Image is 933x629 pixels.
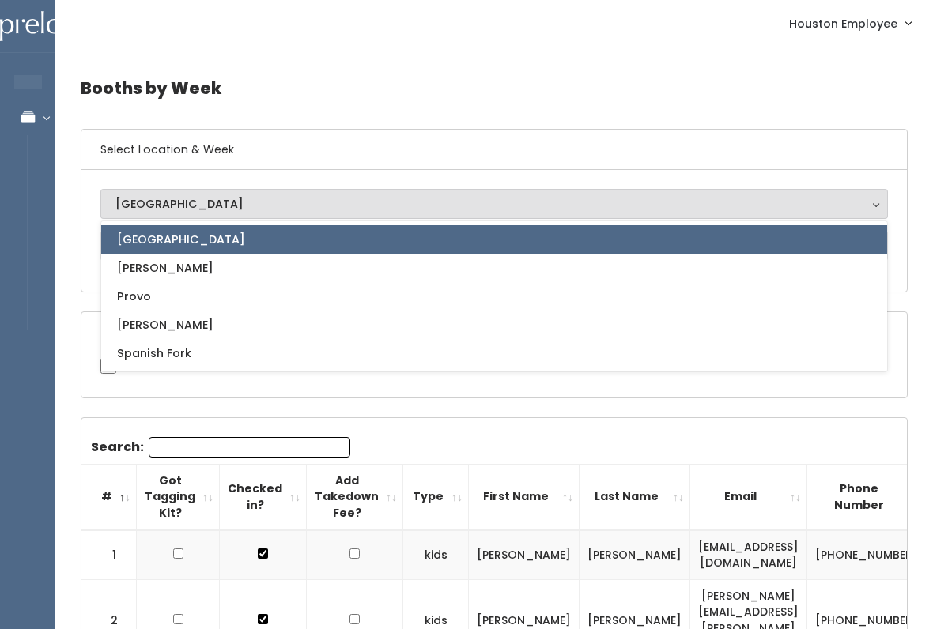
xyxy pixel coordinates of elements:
div: [GEOGRAPHIC_DATA] [115,195,873,213]
th: First Name: activate to sort column ascending [469,464,580,529]
span: [PERSON_NAME] [117,316,213,333]
th: Email: activate to sort column ascending [690,464,807,529]
a: Houston Employee [773,6,927,40]
td: [PHONE_NUMBER] [807,530,927,580]
th: Last Name: activate to sort column ascending [580,464,690,529]
th: Type: activate to sort column ascending [403,464,469,529]
label: Search: [91,437,350,458]
td: [PERSON_NAME] [580,530,690,580]
th: Checked in?: activate to sort column ascending [220,464,307,529]
span: [GEOGRAPHIC_DATA] [117,231,245,248]
span: Houston Employee [789,15,897,32]
th: Got Tagging Kit?: activate to sort column ascending [137,464,220,529]
th: #: activate to sort column descending [81,464,137,529]
span: [PERSON_NAME] [117,259,213,277]
td: 1 [81,530,137,580]
th: Phone Number: activate to sort column ascending [807,464,927,529]
h4: Booths by Week [81,66,908,110]
span: Spanish Fork [117,345,191,362]
span: Provo [117,288,151,305]
th: Add Takedown Fee?: activate to sort column ascending [307,464,403,529]
td: [PERSON_NAME] [469,530,580,580]
button: [GEOGRAPHIC_DATA] [100,189,888,219]
h6: Select Location & Week [81,130,907,170]
td: [EMAIL_ADDRESS][DOMAIN_NAME] [690,530,807,580]
input: Search: [149,437,350,458]
td: kids [403,530,469,580]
